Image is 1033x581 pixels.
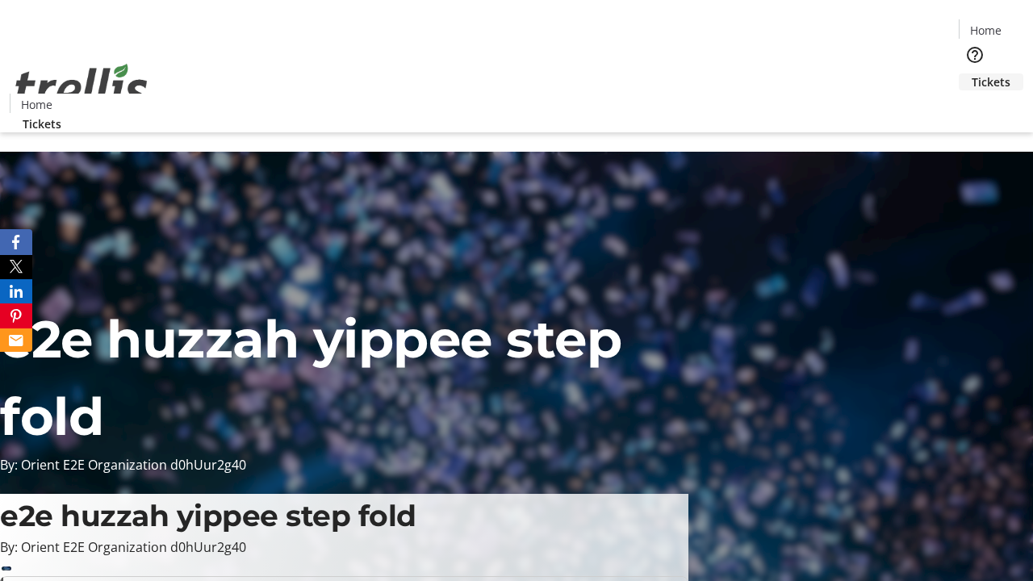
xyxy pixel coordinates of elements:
[959,73,1023,90] a: Tickets
[21,96,52,113] span: Home
[23,115,61,132] span: Tickets
[960,22,1011,39] a: Home
[10,46,153,127] img: Orient E2E Organization d0hUur2g40's Logo
[959,39,991,71] button: Help
[970,22,1002,39] span: Home
[10,115,74,132] a: Tickets
[959,90,991,123] button: Cart
[972,73,1010,90] span: Tickets
[10,96,62,113] a: Home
